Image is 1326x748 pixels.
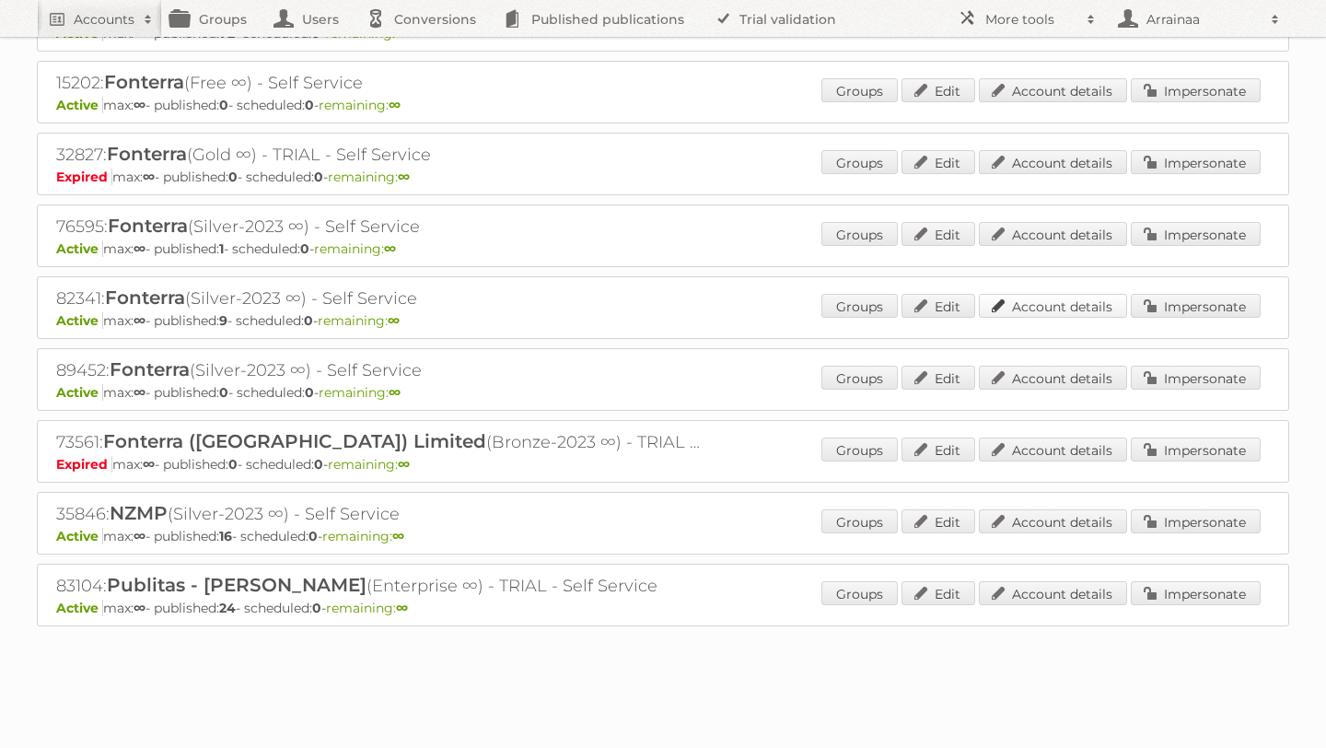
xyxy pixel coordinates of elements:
[821,509,898,533] a: Groups
[305,384,314,401] strong: 0
[979,366,1127,390] a: Account details
[56,215,701,239] h2: 76595: (Silver-2023 ∞) - Self Service
[103,430,486,452] span: Fonterra ([GEOGRAPHIC_DATA]) Limited
[104,71,184,93] span: Fonterra
[110,502,168,524] span: NZMP
[219,312,227,329] strong: 9
[1131,581,1261,605] a: Impersonate
[56,502,701,526] h2: 35846: (Silver-2023 ∞) - Self Service
[979,438,1127,462] a: Account details
[328,169,410,185] span: remaining:
[56,358,701,382] h2: 89452: (Silver-2023 ∞) - Self Service
[985,10,1077,29] h2: More tools
[314,456,323,473] strong: 0
[219,97,228,113] strong: 0
[105,286,185,309] span: Fonterra
[56,143,701,167] h2: 32827: (Gold ∞) - TRIAL - Self Service
[56,600,103,616] span: Active
[56,240,103,257] span: Active
[979,222,1127,246] a: Account details
[134,97,145,113] strong: ∞
[56,574,701,598] h2: 83104: (Enterprise ∞) - TRIAL - Self Service
[56,312,103,329] span: Active
[821,581,898,605] a: Groups
[56,240,1270,257] p: max: - published: - scheduled: -
[821,438,898,462] a: Groups
[134,600,145,616] strong: ∞
[134,384,145,401] strong: ∞
[1131,509,1261,533] a: Impersonate
[1131,438,1261,462] a: Impersonate
[56,456,112,473] span: Expired
[56,169,1270,185] p: max: - published: - scheduled: -
[328,456,410,473] span: remaining:
[326,600,408,616] span: remaining:
[228,456,238,473] strong: 0
[1131,366,1261,390] a: Impersonate
[398,456,410,473] strong: ∞
[219,240,224,257] strong: 1
[107,143,187,165] span: Fonterra
[901,366,975,390] a: Edit
[319,97,401,113] span: remaining:
[392,528,404,544] strong: ∞
[134,528,145,544] strong: ∞
[388,312,400,329] strong: ∞
[901,78,975,102] a: Edit
[389,97,401,113] strong: ∞
[56,456,1270,473] p: max: - published: - scheduled: -
[304,312,313,329] strong: 0
[1131,78,1261,102] a: Impersonate
[219,600,236,616] strong: 24
[821,150,898,174] a: Groups
[143,169,155,185] strong: ∞
[979,78,1127,102] a: Account details
[308,528,318,544] strong: 0
[312,600,321,616] strong: 0
[56,384,1270,401] p: max: - published: - scheduled: -
[134,240,145,257] strong: ∞
[1131,222,1261,246] a: Impersonate
[901,294,975,318] a: Edit
[901,509,975,533] a: Edit
[322,528,404,544] span: remaining:
[56,169,112,185] span: Expired
[821,222,898,246] a: Groups
[979,581,1127,605] a: Account details
[56,528,103,544] span: Active
[108,215,188,237] span: Fonterra
[219,528,232,544] strong: 16
[979,150,1127,174] a: Account details
[821,294,898,318] a: Groups
[1131,150,1261,174] a: Impersonate
[979,509,1127,533] a: Account details
[398,169,410,185] strong: ∞
[901,581,975,605] a: Edit
[74,10,134,29] h2: Accounts
[56,97,1270,113] p: max: - published: - scheduled: -
[314,240,396,257] span: remaining:
[901,438,975,462] a: Edit
[396,600,408,616] strong: ∞
[318,312,400,329] span: remaining:
[56,600,1270,616] p: max: - published: - scheduled: -
[305,97,314,113] strong: 0
[56,97,103,113] span: Active
[110,358,190,380] span: Fonterra
[56,286,701,310] h2: 82341: (Silver-2023 ∞) - Self Service
[56,312,1270,329] p: max: - published: - scheduled: -
[979,294,1127,318] a: Account details
[821,366,898,390] a: Groups
[1142,10,1262,29] h2: Arrainaa
[389,384,401,401] strong: ∞
[56,384,103,401] span: Active
[134,312,145,329] strong: ∞
[384,240,396,257] strong: ∞
[56,528,1270,544] p: max: - published: - scheduled: -
[1131,294,1261,318] a: Impersonate
[901,222,975,246] a: Edit
[901,150,975,174] a: Edit
[319,384,401,401] span: remaining:
[314,169,323,185] strong: 0
[300,240,309,257] strong: 0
